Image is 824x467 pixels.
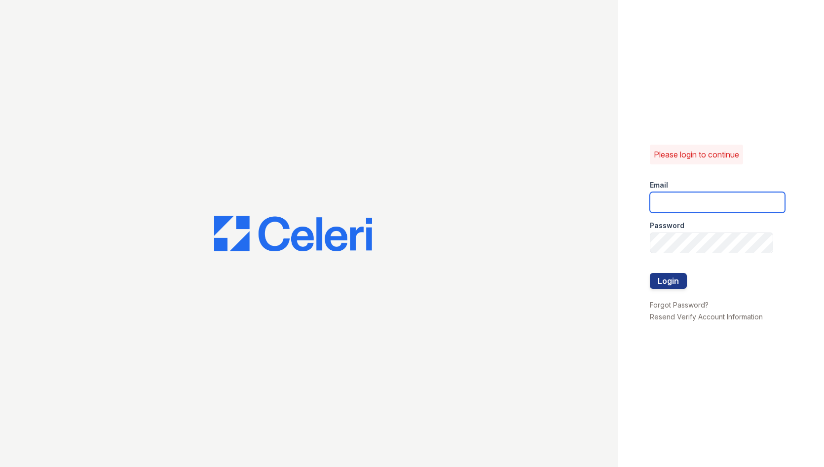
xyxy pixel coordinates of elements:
[650,273,687,289] button: Login
[650,312,763,321] a: Resend Verify Account Information
[650,301,709,309] a: Forgot Password?
[650,221,684,231] label: Password
[654,149,739,160] p: Please login to continue
[650,180,668,190] label: Email
[214,216,372,251] img: CE_Logo_Blue-a8612792a0a2168367f1c8372b55b34899dd931a85d93a1a3d3e32e68fde9ad4.png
